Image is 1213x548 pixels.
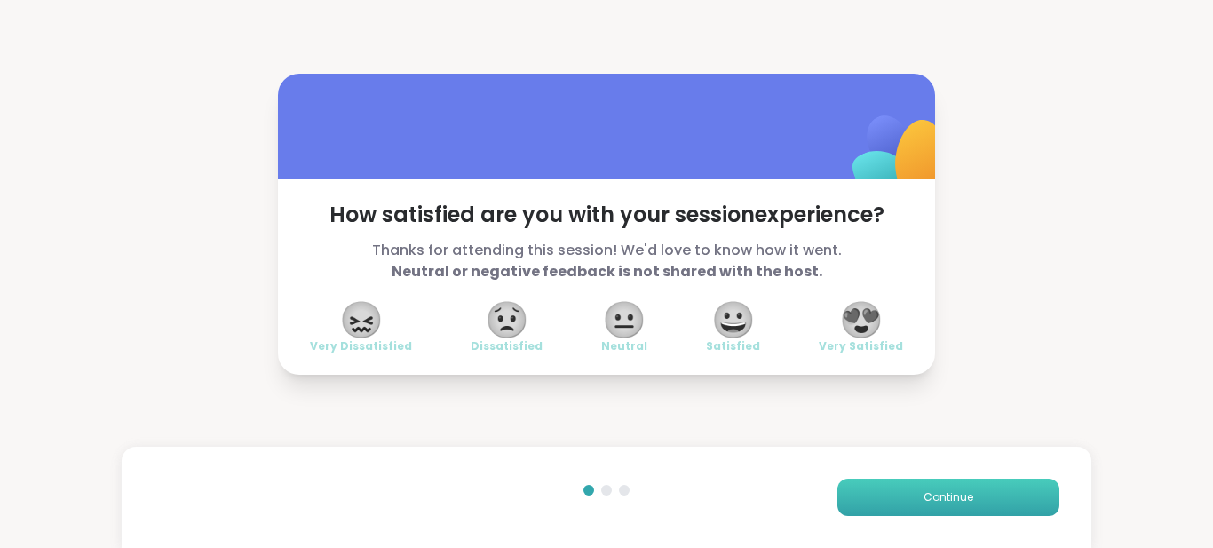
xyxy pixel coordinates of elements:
span: How satisfied are you with your session experience? [310,201,903,229]
span: 😟 [485,304,529,336]
span: Continue [924,489,973,505]
span: Very Satisfied [819,339,903,353]
span: Neutral [601,339,647,353]
span: Satisfied [706,339,760,353]
span: 😐 [602,304,646,336]
span: 😖 [339,304,384,336]
button: Continue [837,479,1059,516]
span: 😍 [839,304,884,336]
span: Dissatisfied [471,339,543,353]
img: ShareWell Logomark [811,69,987,246]
span: Very Dissatisfied [310,339,412,353]
b: Neutral or negative feedback is not shared with the host. [392,261,822,282]
span: Thanks for attending this session! We'd love to know how it went. [310,240,903,282]
span: 😀 [711,304,756,336]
